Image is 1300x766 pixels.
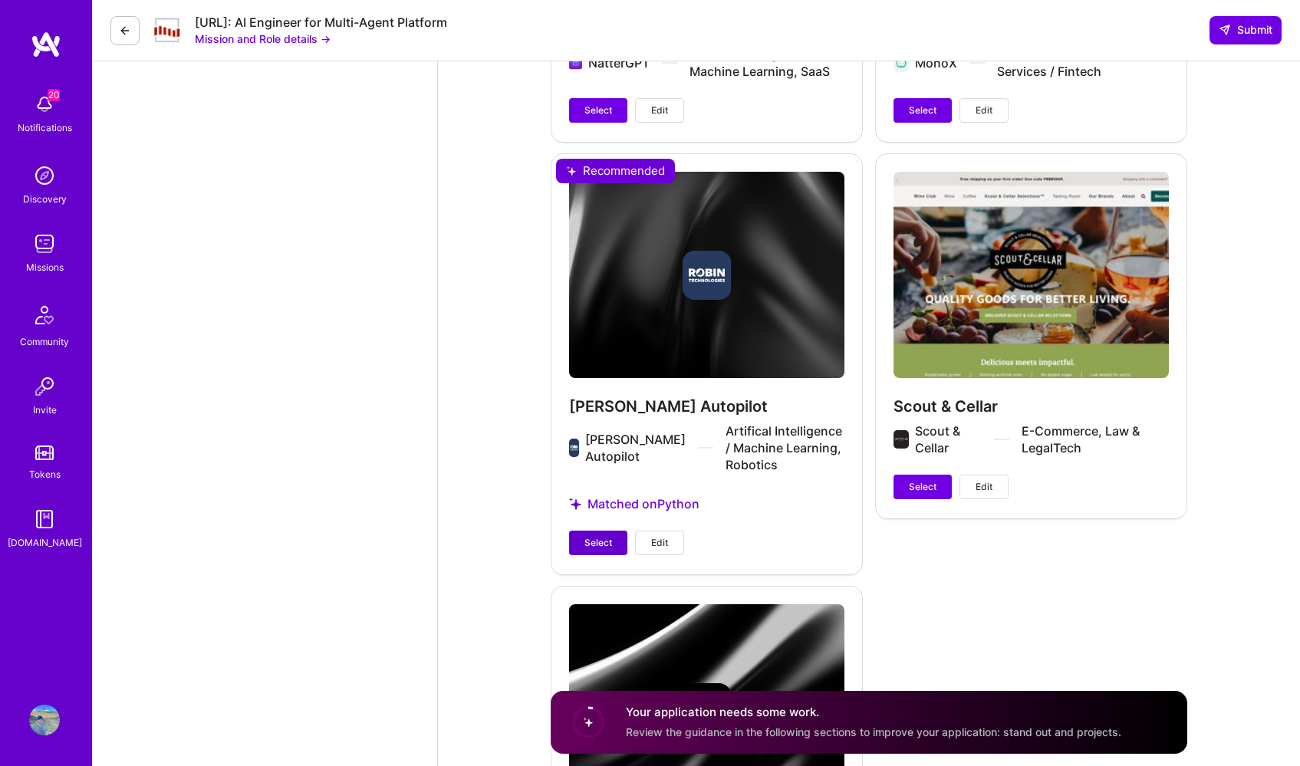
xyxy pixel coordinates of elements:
[909,480,936,494] span: Select
[119,25,131,37] i: icon LeftArrowDark
[976,480,992,494] span: Edit
[195,31,331,47] button: Mission and Role details →
[651,536,668,550] span: Edit
[635,531,684,555] button: Edit
[584,536,612,550] span: Select
[48,89,60,101] span: 20
[18,120,72,136] div: Notifications
[31,31,61,58] img: logo
[20,334,69,350] div: Community
[651,104,668,117] span: Edit
[909,104,936,117] span: Select
[29,160,60,191] img: discovery
[195,15,447,31] div: [URL]: AI Engineer for Multi-Agent Platform
[959,475,1009,499] button: Edit
[29,371,60,402] img: Invite
[626,705,1121,721] h4: Your application needs some work.
[152,17,183,44] img: Company Logo
[569,98,627,123] button: Select
[894,98,952,123] button: Select
[626,725,1121,738] span: Review the guidance in the following sections to improve your application: stand out and projects.
[26,259,64,275] div: Missions
[23,191,67,207] div: Discovery
[8,534,82,551] div: [DOMAIN_NAME]
[635,98,684,123] button: Edit
[976,104,992,117] span: Edit
[29,705,60,735] img: User Avatar
[1209,16,1282,44] button: Submit
[1219,24,1231,36] i: icon SendLight
[894,475,952,499] button: Select
[569,531,627,555] button: Select
[29,504,60,534] img: guide book
[29,466,61,482] div: Tokens
[25,705,64,735] a: User Avatar
[1219,22,1272,38] span: Submit
[33,402,57,418] div: Invite
[959,98,1009,123] button: Edit
[26,297,63,334] img: Community
[29,228,60,259] img: teamwork
[584,104,612,117] span: Select
[35,445,54,460] img: tokens
[29,89,60,120] img: bell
